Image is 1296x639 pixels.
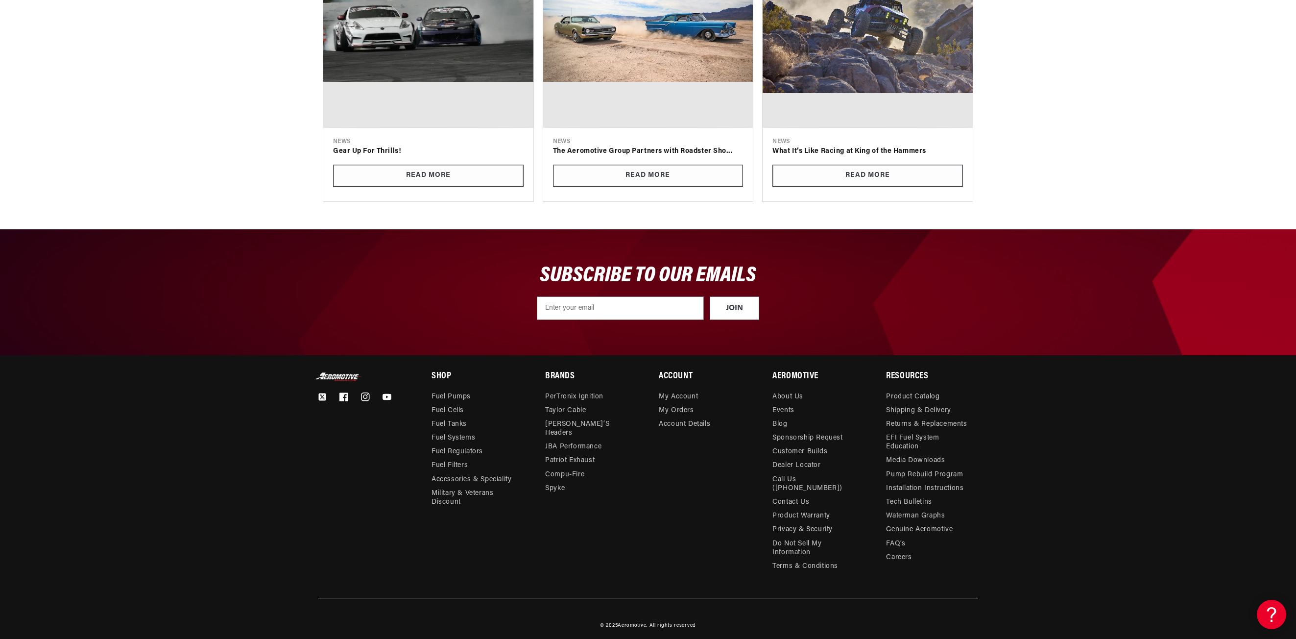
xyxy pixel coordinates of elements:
[659,404,694,418] a: My Orders
[886,431,970,454] a: EFI Fuel System Education
[772,560,838,573] a: Terms & Conditions
[618,623,646,628] a: Aeromotive
[772,404,794,418] a: Events
[545,440,601,454] a: JBA Performance
[772,495,809,509] a: Contact Us
[772,165,963,187] a: Read More
[314,372,363,382] img: Aeromotive
[432,445,483,459] a: Fuel Regulators
[659,393,698,404] a: My Account
[886,393,939,404] a: Product Catalog
[772,138,963,146] div: news
[772,523,833,537] a: Privacy & Security
[772,445,827,459] a: Customer Builds
[432,473,511,487] a: Accessories & Speciality
[432,487,523,509] a: Military & Veterans Discount
[333,165,524,187] a: Read More
[540,265,756,287] span: SUBSCRIBE TO OUR EMAILS
[432,459,468,472] a: Fuel Filters
[333,138,524,146] div: news
[886,523,953,537] a: Genuine Aeromotive
[659,418,710,431] a: Account Details
[772,393,803,404] a: About Us
[545,418,629,440] a: [PERSON_NAME]’s Headers
[537,296,704,320] input: Enter your email
[886,404,951,418] a: Shipping & Delivery
[886,482,963,495] a: Installation Instructions
[545,393,603,404] a: PerTronix Ignition
[886,551,912,565] a: Careers
[553,165,744,187] a: Read More
[772,537,857,560] a: Do Not Sell My Information
[649,623,696,628] small: All rights reserved
[772,459,820,472] a: Dealer Locator
[710,296,759,320] button: JOIN
[886,418,967,431] a: Returns & Replacements
[553,138,744,146] div: news
[545,468,584,482] a: Compu-Fire
[772,431,842,445] a: Sponsorship Request
[772,418,787,431] a: Blog
[432,393,471,404] a: Fuel Pumps
[886,509,945,523] a: Waterman Graphs
[545,404,586,418] a: Taylor Cable
[600,623,648,628] small: © 2025 .
[886,468,963,482] a: Pump Rebuild Program
[886,454,945,467] a: Media Downloads
[545,482,565,495] a: Spyke
[772,509,830,523] a: Product Warranty
[432,404,464,418] a: Fuel Cells
[886,495,932,509] a: Tech Bulletins
[432,418,467,431] a: Fuel Tanks
[886,537,905,551] a: FAQ’s
[772,473,857,495] a: Call Us ([PHONE_NUMBER])
[545,454,595,467] a: Patriot Exhaust
[432,431,475,445] a: Fuel Systems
